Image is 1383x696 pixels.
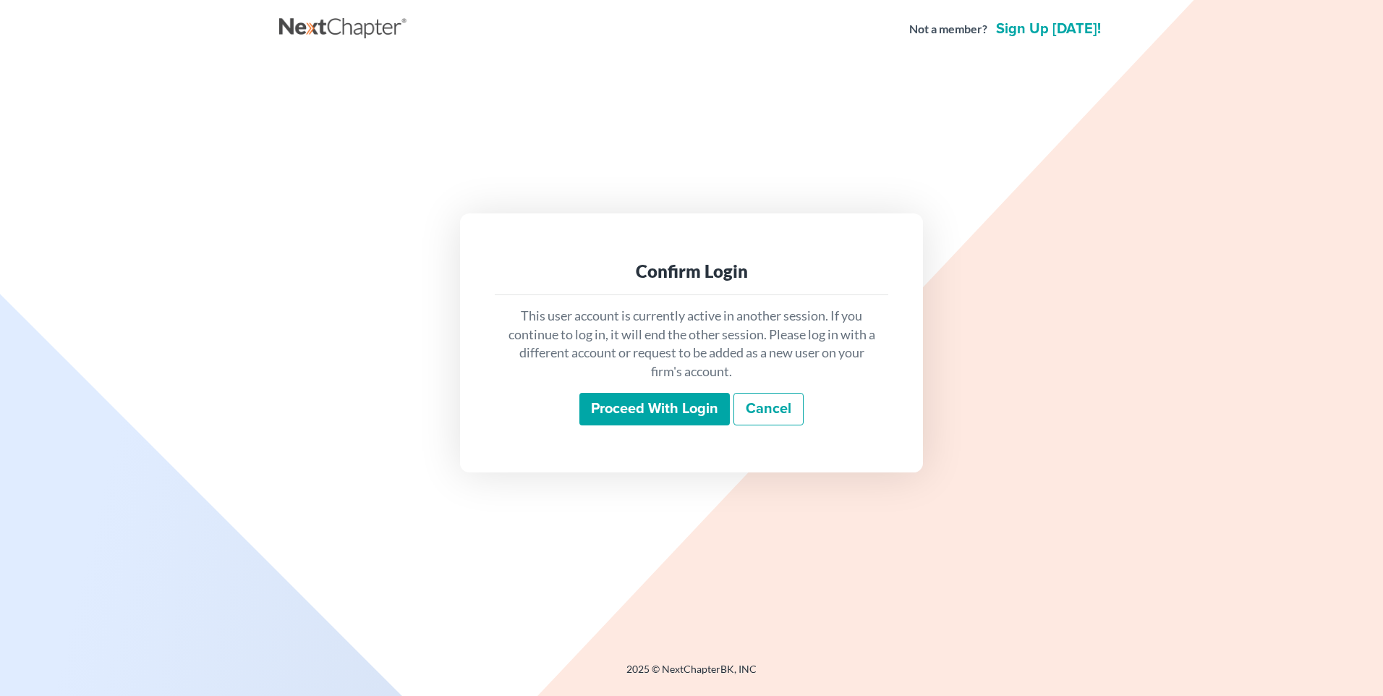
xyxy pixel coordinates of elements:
strong: Not a member? [909,21,987,38]
a: Sign up [DATE]! [993,22,1104,36]
div: Confirm Login [506,260,877,283]
input: Proceed with login [579,393,730,426]
a: Cancel [733,393,804,426]
div: 2025 © NextChapterBK, INC [279,662,1104,688]
p: This user account is currently active in another session. If you continue to log in, it will end ... [506,307,877,381]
